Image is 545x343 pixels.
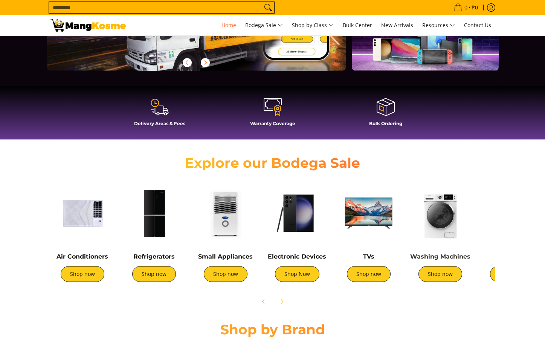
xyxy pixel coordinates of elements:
a: Shop now [347,266,391,282]
a: TVs [363,253,374,260]
img: Mang Kosme: Your Home Appliances Warehouse Sale Partner! [50,19,126,32]
img: Washing Machines [408,181,472,245]
a: Shop now [132,266,176,282]
a: Shop by Class [288,15,337,35]
h2: Explore our Bodega Sale [163,155,382,171]
span: New Arrivals [381,21,413,29]
a: Bulk Ordering [333,97,438,132]
span: Resources [422,21,455,30]
img: Cookers [480,181,544,245]
a: Refrigerators [133,253,175,260]
span: Bodega Sale [245,21,283,30]
span: • [452,3,480,12]
a: Shop now [418,266,462,282]
a: Delivery Areas & Fees [107,97,212,132]
a: Contact Us [460,15,495,35]
span: 0 [463,5,469,10]
a: Shop Now [275,266,319,282]
a: Shop now [490,266,534,282]
h4: Delivery Areas & Fees [107,121,212,126]
span: ₱0 [470,5,479,10]
span: Contact Us [464,21,491,29]
span: Bulk Center [343,21,372,29]
a: Small Appliances [198,253,253,260]
button: Next [273,293,290,310]
button: Previous [179,54,195,71]
a: New Arrivals [377,15,417,35]
img: Small Appliances [194,181,258,245]
h4: Warranty Coverage [220,121,325,126]
button: Next [197,54,214,71]
img: Electronic Devices [265,181,329,245]
a: Air Conditioners [56,253,108,260]
span: Shop by Class [292,21,334,30]
a: Shop now [204,266,247,282]
a: Bodega Sale [241,15,287,35]
h4: Bulk Ordering [333,121,438,126]
a: Shop now [61,266,104,282]
button: Search [262,2,274,13]
span: Home [221,21,236,29]
a: Home [218,15,240,35]
a: Resources [418,15,459,35]
button: Previous [255,293,272,310]
a: Electronic Devices [268,253,326,260]
img: Air Conditioners [50,181,114,245]
a: Warranty Coverage [220,97,325,132]
img: TVs [337,181,401,245]
img: Refrigerators [122,181,186,245]
nav: Main Menu [133,15,495,35]
h2: Shop by Brand [50,321,495,338]
a: Bulk Center [339,15,376,35]
a: Washing Machines [410,253,470,260]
